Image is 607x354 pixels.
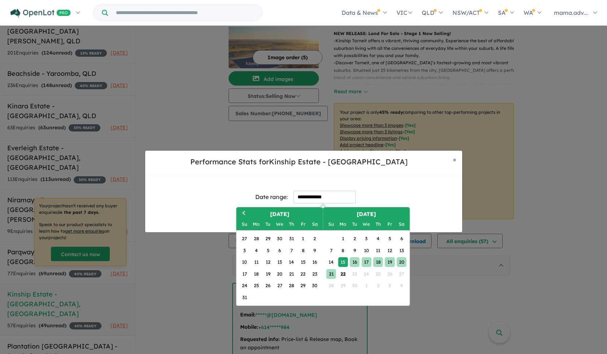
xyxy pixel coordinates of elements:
[274,234,284,243] div: Choose Wednesday, July 30th, 2025
[274,219,284,229] div: Wednesday
[350,269,359,279] div: Not available Tuesday, September 23rd, 2025
[109,5,261,21] input: Try estate name, suburb, builder or developer
[237,208,248,220] button: Previous Month
[239,293,249,302] div: Choose Sunday, August 31st, 2025
[251,246,261,255] div: Choose Monday, August 4th, 2025
[238,233,320,303] div: Month August, 2025
[385,257,394,267] div: Choose Friday, September 19th, 2025
[239,257,249,267] div: Choose Sunday, August 10th, 2025
[453,155,456,164] span: ×
[239,281,249,290] div: Choose Sunday, August 24th, 2025
[338,219,348,229] div: Monday
[325,233,407,292] div: Month September, 2025
[373,257,383,267] div: Choose Thursday, September 18th, 2025
[255,192,288,202] div: Date range:
[396,257,406,267] div: Choose Saturday, September 20th, 2025
[251,234,261,243] div: Choose Monday, July 28th, 2025
[298,257,308,267] div: Choose Friday, August 15th, 2025
[338,257,348,267] div: Choose Monday, September 15th, 2025
[338,246,348,255] div: Choose Monday, September 8th, 2025
[310,234,320,243] div: Choose Saturday, August 2nd, 2025
[326,257,336,267] div: Choose Sunday, September 14th, 2025
[286,257,296,267] div: Choose Thursday, August 14th, 2025
[373,281,383,290] div: Not available Thursday, October 2nd, 2025
[298,234,308,243] div: Choose Friday, August 1st, 2025
[251,257,261,267] div: Choose Monday, August 11th, 2025
[385,219,394,229] div: Friday
[10,9,71,18] img: Openlot PRO Logo White
[263,246,273,255] div: Choose Tuesday, August 5th, 2025
[263,281,273,290] div: Choose Tuesday, August 26th, 2025
[286,281,296,290] div: Choose Thursday, August 28th, 2025
[239,234,249,243] div: Choose Sunday, July 27th, 2025
[274,281,284,290] div: Choose Wednesday, August 27th, 2025
[236,207,410,306] div: Choose Date
[385,281,394,290] div: Not available Friday, October 3rd, 2025
[251,281,261,290] div: Choose Monday, August 25th, 2025
[396,246,406,255] div: Choose Saturday, September 13th, 2025
[310,219,320,229] div: Saturday
[373,219,383,229] div: Thursday
[310,269,320,279] div: Choose Saturday, August 23rd, 2025
[338,269,348,279] div: Choose Monday, September 22nd, 2025
[361,234,371,243] div: Choose Wednesday, September 3rd, 2025
[310,257,320,267] div: Choose Saturday, August 16th, 2025
[396,269,406,279] div: Not available Saturday, September 27th, 2025
[350,219,359,229] div: Tuesday
[298,281,308,290] div: Choose Friday, August 29th, 2025
[274,246,284,255] div: Choose Wednesday, August 6th, 2025
[361,257,371,267] div: Choose Wednesday, September 17th, 2025
[286,219,296,229] div: Thursday
[385,234,394,243] div: Choose Friday, September 5th, 2025
[286,234,296,243] div: Choose Thursday, July 31st, 2025
[554,9,588,16] span: mama.adv...
[373,269,383,279] div: Not available Thursday, September 25th, 2025
[263,219,273,229] div: Tuesday
[286,269,296,279] div: Choose Thursday, August 21st, 2025
[286,246,296,255] div: Choose Thursday, August 7th, 2025
[310,246,320,255] div: Choose Saturday, August 9th, 2025
[251,219,261,229] div: Monday
[350,234,359,243] div: Choose Tuesday, September 2nd, 2025
[361,219,371,229] div: Wednesday
[263,257,273,267] div: Choose Tuesday, August 12th, 2025
[274,257,284,267] div: Choose Wednesday, August 13th, 2025
[239,269,249,279] div: Choose Sunday, August 17th, 2025
[298,269,308,279] div: Choose Friday, August 22nd, 2025
[350,257,359,267] div: Choose Tuesday, September 16th, 2025
[263,234,273,243] div: Choose Tuesday, July 29th, 2025
[323,210,409,219] h2: [DATE]
[350,281,359,290] div: Not available Tuesday, September 30th, 2025
[361,246,371,255] div: Choose Wednesday, September 10th, 2025
[239,246,249,255] div: Choose Sunday, August 3rd, 2025
[338,234,348,243] div: Choose Monday, September 1st, 2025
[298,246,308,255] div: Choose Friday, August 8th, 2025
[326,246,336,255] div: Choose Sunday, September 7th, 2025
[310,281,320,290] div: Choose Saturday, August 30th, 2025
[326,219,336,229] div: Sunday
[263,269,273,279] div: Choose Tuesday, August 19th, 2025
[326,269,336,279] div: Choose Sunday, September 21st, 2025
[274,269,284,279] div: Choose Wednesday, August 20th, 2025
[350,246,359,255] div: Choose Tuesday, September 9th, 2025
[239,219,249,229] div: Sunday
[151,156,447,167] h5: Performance Stats for Kinship Estate - [GEOGRAPHIC_DATA]
[236,210,323,219] h2: [DATE]
[361,281,371,290] div: Not available Wednesday, October 1st, 2025
[298,219,308,229] div: Friday
[373,246,383,255] div: Choose Thursday, September 11th, 2025
[338,281,348,290] div: Not available Monday, September 29th, 2025
[373,234,383,243] div: Choose Thursday, September 4th, 2025
[361,269,371,279] div: Not available Wednesday, September 24th, 2025
[326,281,336,290] div: Not available Sunday, September 28th, 2025
[251,269,261,279] div: Choose Monday, August 18th, 2025
[385,269,394,279] div: Not available Friday, September 26th, 2025
[396,234,406,243] div: Choose Saturday, September 6th, 2025
[385,246,394,255] div: Choose Friday, September 12th, 2025
[396,281,406,290] div: Not available Saturday, October 4th, 2025
[396,219,406,229] div: Saturday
